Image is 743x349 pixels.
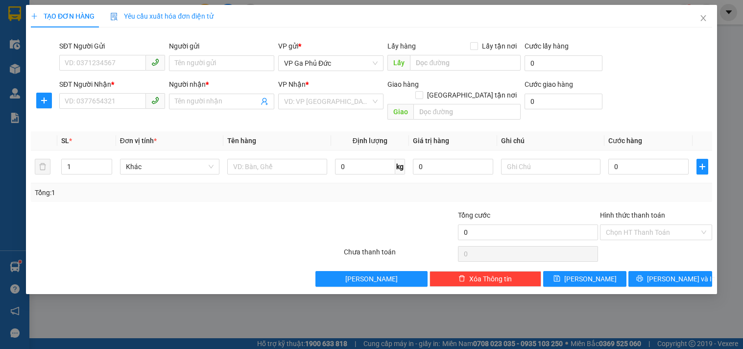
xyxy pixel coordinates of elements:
[345,274,398,284] span: [PERSON_NAME]
[690,5,717,32] button: Close
[458,275,465,283] span: delete
[497,131,604,150] th: Ghi chú
[410,55,521,71] input: Dọc đường
[31,12,95,20] span: TẠO ĐƠN HÀNG
[353,137,387,145] span: Định lượng
[697,163,708,171] span: plus
[388,104,414,120] span: Giao
[169,41,274,51] div: Người gửi
[413,159,493,174] input: 0
[647,274,716,284] span: [PERSON_NAME] và In
[278,41,383,51] div: VP gửi
[637,275,644,283] span: printer
[227,159,327,174] input: VD: Bàn, Ghế
[478,41,521,51] span: Lấy tận nơi
[553,275,560,283] span: save
[31,13,38,20] span: plus
[110,12,214,20] span: Yêu cầu xuất hóa đơn điện tử
[469,274,512,284] span: Xóa Thông tin
[543,271,626,287] button: save[PERSON_NAME]
[151,97,159,104] span: phone
[315,271,427,287] button: [PERSON_NAME]
[600,211,665,219] label: Hình thức thanh toán
[227,137,256,145] span: Tên hàng
[423,90,521,100] span: [GEOGRAPHIC_DATA] tận nơi
[35,187,288,198] div: Tổng: 1
[284,56,378,71] span: VP Ga Phủ Đức
[608,137,642,145] span: Cước hàng
[343,247,456,264] div: Chưa thanh toán
[525,42,569,50] label: Cước lấy hàng
[525,80,573,88] label: Cước giao hàng
[696,159,708,174] button: plus
[126,159,214,174] span: Khác
[699,14,707,22] span: close
[169,79,274,90] div: Người nhận
[430,271,541,287] button: deleteXóa Thông tin
[59,41,165,51] div: SĐT Người Gửi
[388,80,419,88] span: Giao hàng
[151,58,159,66] span: phone
[61,137,69,145] span: SL
[564,274,617,284] span: [PERSON_NAME]
[388,42,416,50] span: Lấy hàng
[110,13,118,21] img: icon
[501,159,600,174] input: Ghi Chú
[59,79,165,90] div: SĐT Người Nhận
[629,271,712,287] button: printer[PERSON_NAME] và In
[525,55,603,71] input: Cước lấy hàng
[36,93,52,108] button: plus
[413,137,449,145] span: Giá trị hàng
[35,159,50,174] button: delete
[261,98,268,105] span: user-add
[37,97,51,104] span: plus
[278,80,306,88] span: VP Nhận
[395,159,405,174] span: kg
[458,211,490,219] span: Tổng cước
[388,55,410,71] span: Lấy
[414,104,521,120] input: Dọc đường
[525,94,603,109] input: Cước giao hàng
[120,137,157,145] span: Đơn vị tính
